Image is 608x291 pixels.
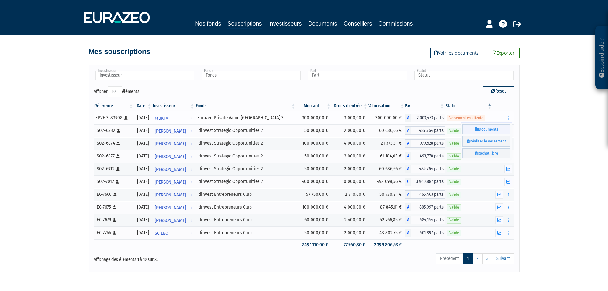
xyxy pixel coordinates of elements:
td: 87 845,61 € [368,201,405,214]
span: 401,897 parts [411,229,445,237]
a: Souscriptions [227,19,262,29]
div: Affichage des éléments 1 à 10 sur 25 [94,253,264,263]
div: [DATE] [136,191,150,198]
td: 300 000,00 € [296,111,331,124]
div: ISO2-6832 [95,127,131,134]
span: 805,997 parts [411,203,445,211]
td: 2 000,00 € [331,150,368,163]
td: 100 000,00 € [296,201,331,214]
th: Droits d'entrée: activer pour trier la colonne par ordre croissant [331,101,368,111]
th: Référence : activer pour trier la colonne par ordre croissant [94,101,134,111]
a: Documents [308,19,337,28]
span: [PERSON_NAME] [155,189,186,201]
i: [Français] Personne physique [116,154,120,158]
span: Valide [447,192,461,198]
td: 43 802,75 € [368,226,405,239]
td: 2 000,00 € [331,163,368,175]
i: [Français] Personne physique [124,116,128,120]
a: 2 [472,253,483,264]
a: [PERSON_NAME] [152,124,195,137]
a: Nos fonds [195,19,221,28]
span: A [405,126,411,135]
span: Valide [447,141,461,147]
a: Suivant [492,253,514,264]
td: 2 000,00 € [331,226,368,239]
div: Idinvest Strategic Opportunities 2 [197,127,294,134]
div: ISO2-6912 [95,165,131,172]
span: [PERSON_NAME] [155,215,186,226]
a: Voir les documents [430,48,483,58]
a: SC LEO [152,226,195,239]
span: [PERSON_NAME] [155,151,186,163]
a: [PERSON_NAME] [152,175,195,188]
span: 2 003,473 parts [411,114,445,122]
td: 400 000,00 € [296,175,331,188]
td: 60 000,00 € [296,214,331,226]
a: Commissions [379,19,413,28]
span: 3 940,887 parts [411,178,445,186]
a: Documents [462,124,510,135]
div: Idinvest Entrepreneurs Club [197,204,294,211]
td: 61 184,03 € [368,150,405,163]
td: 3 000,00 € [331,111,368,124]
div: A - Idinvest Entrepreneurs Club [405,216,445,224]
span: 493,778 parts [411,152,445,160]
div: Eurazeo Private Value [GEOGRAPHIC_DATA] 3 [197,114,294,121]
div: ISO2-6874 [95,140,131,147]
p: Besoin d'aide ? [598,29,605,87]
i: [Français] Personne physique [113,205,116,209]
th: Valorisation: activer pour trier la colonne par ordre croissant [368,101,405,111]
td: 4 000,00 € [331,201,368,214]
span: A [405,152,411,160]
span: [PERSON_NAME] [155,176,186,188]
th: Investisseur: activer pour trier la colonne par ordre croissant [152,101,195,111]
div: A - Idinvest Entrepreneurs Club [405,229,445,237]
td: 4 000,00 € [331,137,368,150]
td: 60 686,66 € [368,163,405,175]
i: Voir l'investisseur [190,112,192,124]
div: [DATE] [136,140,150,147]
div: IEC-7675 [95,204,131,211]
div: [DATE] [136,114,150,121]
span: MUKTA [155,112,168,124]
div: A - Idinvest Entrepreneurs Club [405,190,445,199]
span: A [405,114,411,122]
span: Valide [447,204,461,211]
a: [PERSON_NAME] [152,201,195,214]
span: [PERSON_NAME] [155,202,186,214]
td: 10 000,00 € [331,175,368,188]
td: 50 000,00 € [296,150,331,163]
div: [DATE] [136,204,150,211]
span: A [405,203,411,211]
label: Afficher éléments [94,86,139,97]
div: IEC-7660 [95,191,131,198]
span: Valide [447,217,461,223]
td: 2 400,00 € [331,214,368,226]
td: 52 766,85 € [368,214,405,226]
div: EPVE 3-83908 [95,114,131,121]
th: Date: activer pour trier la colonne par ordre croissant [134,101,152,111]
span: [PERSON_NAME] [155,125,186,137]
td: 57 750,00 € [296,188,331,201]
span: Valide [447,166,461,172]
span: 979,528 parts [411,139,445,148]
a: 3 [482,253,492,264]
i: Voir l'investisseur [190,151,192,163]
span: 489,764 parts [411,126,445,135]
div: Idinvest Strategic Opportunities 2 [197,178,294,185]
h4: Mes souscriptions [89,48,150,56]
th: Montant: activer pour trier la colonne par ordre croissant [296,101,331,111]
i: [Français] Personne physique [116,167,120,171]
i: [Français] Personne physique [113,193,117,196]
i: [Français] Personne physique [116,142,120,145]
i: [Français] Personne physique [113,231,116,235]
i: [Français] Personne physique [117,129,120,133]
span: 484,144 parts [411,216,445,224]
td: 77 560,80 € [331,239,368,250]
div: [DATE] [136,217,150,223]
td: 50 000,00 € [296,226,331,239]
i: Voir l'investisseur [190,227,192,239]
span: Valide [447,153,461,159]
select: Afficheréléments [108,86,122,97]
div: IEC-7679 [95,217,131,223]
